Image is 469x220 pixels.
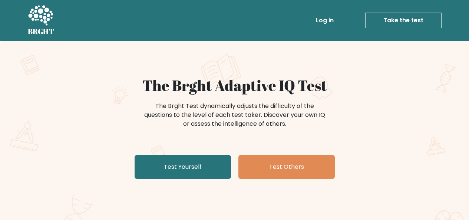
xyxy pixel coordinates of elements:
h1: The Brght Adaptive IQ Test [54,76,416,94]
a: Log in [313,13,337,28]
div: The Brght Test dynamically adjusts the difficulty of the questions to the level of each test take... [142,102,327,128]
a: Test Yourself [135,155,231,179]
h5: BRGHT [28,27,55,36]
a: Test Others [238,155,335,179]
a: Take the test [365,13,442,28]
a: BRGHT [28,3,55,38]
